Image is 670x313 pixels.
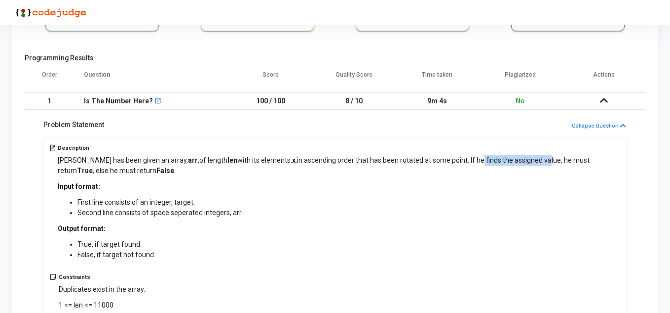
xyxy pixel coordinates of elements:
[25,92,74,110] td: 1
[562,65,645,92] th: Actions
[58,224,106,232] strong: Output format:
[229,65,313,92] th: Score
[516,97,525,105] span: No
[188,156,198,164] strong: arr
[227,156,237,164] strong: len
[58,145,620,151] h5: Description
[292,156,296,164] strong: x
[312,65,396,92] th: Quality Score
[59,285,145,293] span: Duplicates exist in the array.
[77,239,620,250] li: True, if target found.
[43,121,104,129] h5: Problem Statement
[237,156,297,164] span: with its elements, ,
[571,122,627,131] button: Collapse Question
[59,300,145,311] p: 1 <= len <= 11000
[25,54,645,62] h5: Programming Results
[74,65,229,92] th: Question
[229,92,313,110] td: 100 / 100
[199,156,237,164] span: of length
[77,198,195,206] span: First line consists of an integer, target.
[59,274,145,280] h5: Constraints
[479,65,562,92] th: Plagiarized
[77,250,620,260] li: False, if target not found.
[84,93,153,109] div: Is The Number Here?
[154,98,161,105] mat-icon: open_in_new
[58,182,100,190] strong: Input format:
[156,167,174,175] strong: False
[58,156,590,175] span: in ascending order that has been rotated at some point. If he finds the assigned value, he must r...
[12,2,86,22] img: logo
[25,65,74,92] th: Order
[77,167,93,175] strong: True
[58,156,199,164] span: [PERSON_NAME] has been given an array, ,
[312,92,396,110] td: 8 / 10
[396,92,479,110] td: 9m 4s
[77,209,243,217] span: Second line consists of space seperated integers, arr.
[396,65,479,92] th: Time taken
